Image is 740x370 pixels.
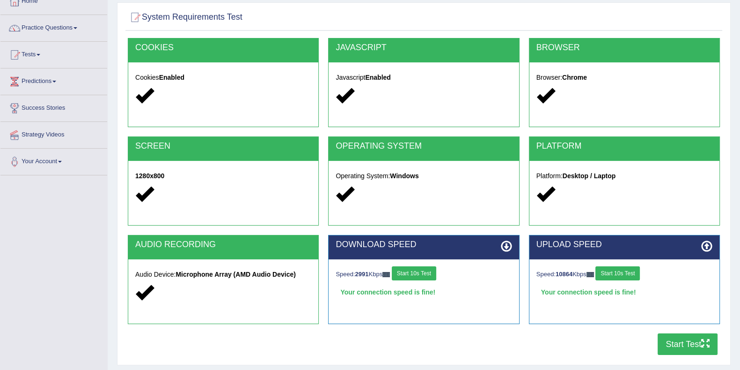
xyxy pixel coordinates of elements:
strong: 1280x800 [135,172,164,180]
h5: Operating System: [336,173,512,180]
strong: Microphone Array (AMD Audio Device) [176,271,295,278]
strong: 10864 [556,271,572,278]
h2: COOKIES [135,43,311,53]
button: Start 10s Test [595,266,640,280]
h2: PLATFORM [536,142,712,151]
h2: BROWSER [536,43,712,53]
h5: Audio Device: [135,271,311,278]
a: Tests [0,42,107,65]
a: Predictions [0,68,107,92]
a: Your Account [0,149,107,172]
h5: Javascript [336,74,512,81]
div: Speed: Kbps [536,266,712,283]
div: Your connection speed is fine! [336,285,512,299]
button: Start Test [658,333,718,355]
h5: Browser: [536,74,712,81]
strong: 2991 [355,271,369,278]
h2: DOWNLOAD SPEED [336,240,512,249]
div: Your connection speed is fine! [536,285,712,299]
strong: Desktop / Laptop [563,172,616,180]
h2: OPERATING SYSTEM [336,142,512,151]
h5: Cookies [135,74,311,81]
strong: Enabled [365,74,390,81]
strong: Enabled [159,74,184,81]
h2: SCREEN [135,142,311,151]
h2: AUDIO RECORDING [135,240,311,249]
h2: System Requirements Test [128,10,242,24]
button: Start 10s Test [392,266,436,280]
h5: Platform: [536,173,712,180]
div: Speed: Kbps [336,266,512,283]
a: Success Stories [0,95,107,119]
h2: UPLOAD SPEED [536,240,712,249]
img: ajax-loader-fb-connection.gif [382,272,390,277]
a: Strategy Videos [0,122,107,145]
h2: JAVASCRIPT [336,43,512,53]
strong: Windows [390,172,418,180]
img: ajax-loader-fb-connection.gif [586,272,594,277]
strong: Chrome [562,74,587,81]
a: Practice Questions [0,15,107,38]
